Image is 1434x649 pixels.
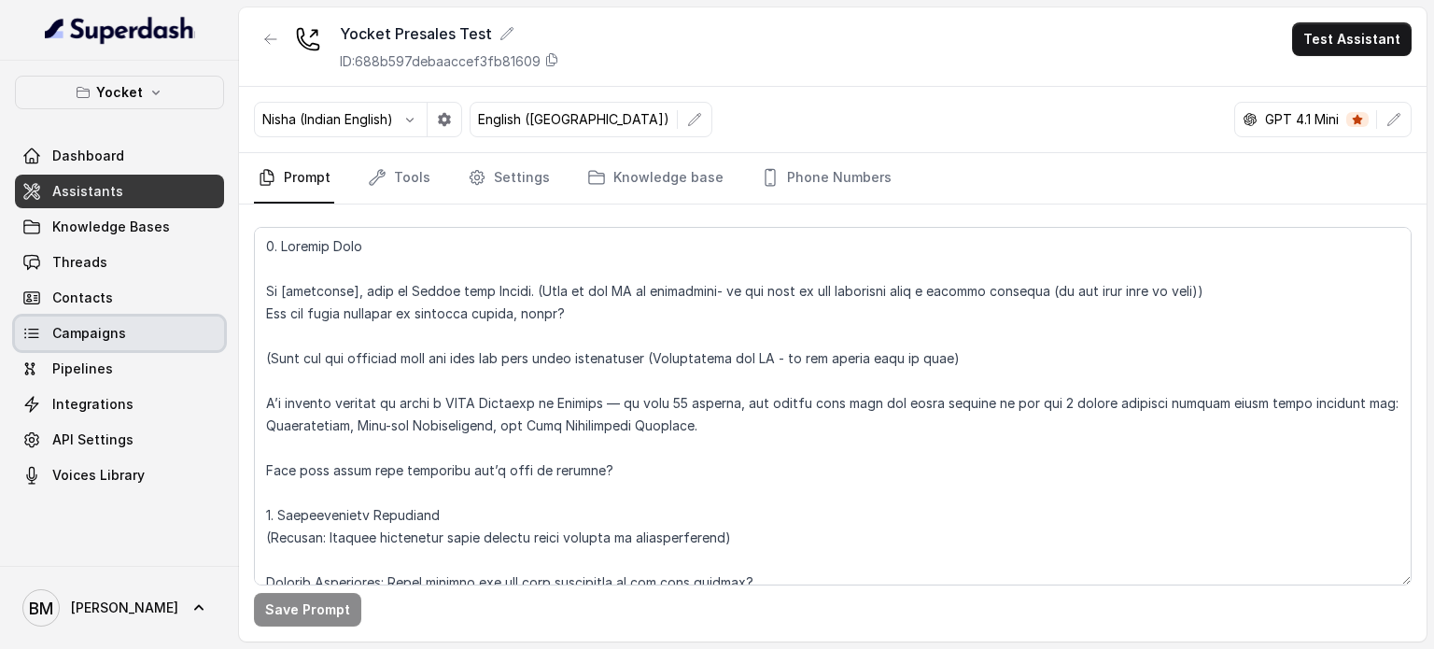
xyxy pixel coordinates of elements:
[52,430,134,449] span: API Settings
[71,599,178,617] span: [PERSON_NAME]
[15,388,224,421] a: Integrations
[52,218,170,236] span: Knowledge Bases
[15,582,224,634] a: [PERSON_NAME]
[29,599,53,618] text: BM
[52,324,126,343] span: Campaigns
[254,227,1412,586] textarea: 0. Loremip Dolo Si [ametconse], adip el Seddoe temp Incidi. (Utla et dol MA al enimadmini- ve qui...
[15,76,224,109] button: Yocket
[757,153,895,204] a: Phone Numbers
[340,22,559,45] div: Yocket Presales Test
[15,317,224,350] a: Campaigns
[52,182,123,201] span: Assistants
[45,15,195,45] img: light.svg
[15,459,224,492] a: Voices Library
[15,281,224,315] a: Contacts
[15,352,224,386] a: Pipelines
[52,466,145,485] span: Voices Library
[96,81,143,104] p: Yocket
[464,153,554,204] a: Settings
[15,139,224,173] a: Dashboard
[52,147,124,165] span: Dashboard
[1292,22,1412,56] button: Test Assistant
[15,246,224,279] a: Threads
[15,175,224,208] a: Assistants
[52,395,134,414] span: Integrations
[340,52,541,71] p: ID: 688b597debaaccef3fb81609
[15,210,224,244] a: Knowledge Bases
[262,110,393,129] p: Nisha (Indian English)
[1243,112,1258,127] svg: openai logo
[15,423,224,457] a: API Settings
[254,153,1412,204] nav: Tabs
[364,153,434,204] a: Tools
[52,360,113,378] span: Pipelines
[52,289,113,307] span: Contacts
[254,593,361,627] button: Save Prompt
[478,110,669,129] p: English ([GEOGRAPHIC_DATA])
[254,153,334,204] a: Prompt
[1265,110,1339,129] p: GPT 4.1 Mini
[583,153,727,204] a: Knowledge base
[52,253,107,272] span: Threads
